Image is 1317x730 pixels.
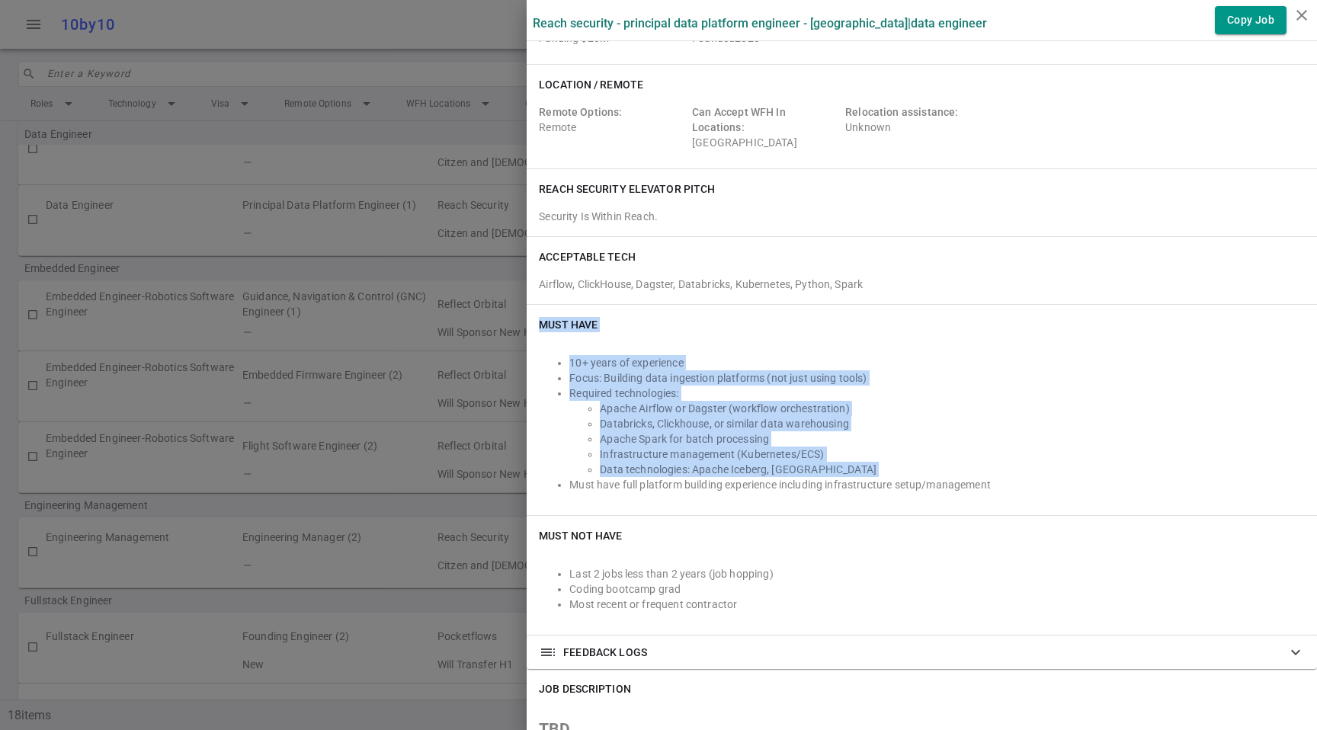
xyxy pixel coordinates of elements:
div: Remote [539,104,686,150]
span: Can Accept WFH In Locations: [692,106,786,133]
li: Must have full platform building experience including infrastructure setup/management [569,477,1305,492]
div: [GEOGRAPHIC_DATA] [692,104,839,150]
div: FEEDBACK LOGS [527,636,1317,669]
span: expand_more [1287,643,1305,661]
div: Airflow, ClickHouse, Dagster, Databricks, Kubernetes, Python, Spark [539,271,1305,292]
li: Coding bootcamp grad [569,581,1305,597]
li: Most recent or frequent contractor [569,597,1305,612]
li: Data technologies: Apache Iceberg, [GEOGRAPHIC_DATA] [600,462,1305,477]
li: Databricks, Clickhouse, or similar data warehousing [600,416,1305,431]
button: Copy Job [1215,6,1287,34]
div: Security Is Within Reach. [539,209,1305,224]
i: close [1293,6,1311,24]
li: Required technologies: [569,386,1305,401]
h6: Location / Remote [539,77,643,92]
li: Apache Spark for batch processing [600,431,1305,447]
span: Remote Options: [539,106,622,118]
li: Infrastructure management (Kubernetes/ECS) [600,447,1305,462]
h6: JOB DESCRIPTION [539,681,631,696]
span: toc [539,643,557,661]
li: Apache Airflow or Dagster (workflow orchestration) [600,401,1305,416]
li: 10+ years of experience [569,355,1305,370]
span: Relocation assistance: [845,106,958,118]
h6: Must NOT Have [539,528,622,543]
span: FEEDBACK LOGS [563,645,647,660]
h6: Reach Security elevator pitch [539,181,715,197]
h6: Must Have [539,317,598,332]
label: Reach Security - Principal Data Platform Engineer - [GEOGRAPHIC_DATA] | Data Engineer [533,16,987,30]
div: Unknown [845,104,992,150]
h6: ACCEPTABLE TECH [539,249,636,264]
li: Focus: Building data ingestion platforms (not just using tools) [569,370,1305,386]
li: Last 2 jobs less than 2 years (job hopping) [569,566,1305,581]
